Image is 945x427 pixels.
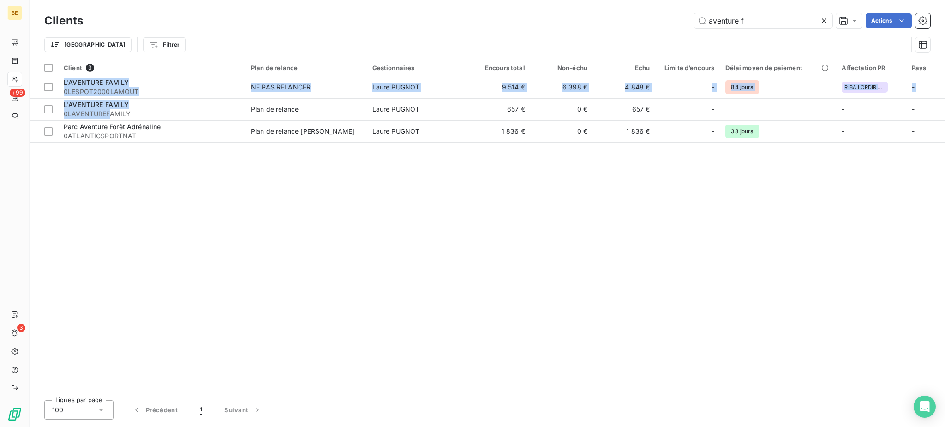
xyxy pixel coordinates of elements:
div: Encours total [473,64,525,71]
button: 1 [189,400,213,420]
span: - [912,105,915,113]
span: RIBA LCRDIR DOMBANCE [844,84,885,90]
span: 3 [86,64,94,72]
div: Limite d’encours [661,64,714,71]
div: Affectation PR [842,64,900,71]
td: 0 € [531,120,593,142]
td: 1 836 € [593,120,655,142]
td: 6 398 € [531,76,593,98]
span: 100 [52,405,63,415]
img: Logo LeanPay [7,407,22,421]
div: BE [7,6,22,20]
td: 4 848 € [593,76,655,98]
span: 38 jours [725,125,759,138]
td: 657 € [468,98,530,120]
div: Open Intercom Messenger [914,396,936,418]
button: Filtrer [143,37,185,52]
div: Plan de relance [251,64,361,71]
span: 3 [17,324,25,332]
span: Laure PUGNOT [372,105,420,113]
td: 9 514 € [468,76,530,98]
button: Suivant [213,400,273,420]
div: Pays [912,64,939,71]
td: 657 € [593,98,655,120]
span: - [912,127,915,135]
span: - [712,83,714,92]
td: 1 836 € [468,120,530,142]
span: Parc Aventure Forêt Adrénaline [64,123,161,130]
span: Laure PUGNOT [372,127,420,135]
div: NE PAS RELANCER [251,83,311,92]
span: 0LESPOT2000LAMOUT [64,87,240,96]
div: Gestionnaires [372,64,463,71]
button: Précédent [121,400,189,420]
span: - [712,105,714,114]
input: Rechercher [694,13,832,28]
div: Échu [598,64,650,71]
span: - [842,105,844,113]
span: - [842,127,844,135]
div: Plan de relance [PERSON_NAME] [251,127,354,136]
button: [GEOGRAPHIC_DATA] [44,37,132,52]
span: - [712,127,714,136]
span: 0LAVENTUREFAMILY [64,109,240,119]
td: 0 € [531,98,593,120]
span: 0ATLANTICSPORTNAT [64,131,240,141]
span: L'AVENTURE FAMILY [64,101,129,108]
span: L'AVENTURE FAMILY [64,78,129,86]
span: 1 [200,405,202,415]
div: Délai moyen de paiement [725,64,831,71]
button: Actions [866,13,912,28]
span: - [912,83,915,91]
div: Non-échu [536,64,587,71]
span: Client [64,64,82,71]
span: Laure PUGNOT [372,83,420,91]
span: 84 jours [725,80,759,94]
span: +99 [10,89,25,97]
div: Plan de relance [251,105,299,114]
a: +99 [7,90,22,105]
h3: Clients [44,12,83,29]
